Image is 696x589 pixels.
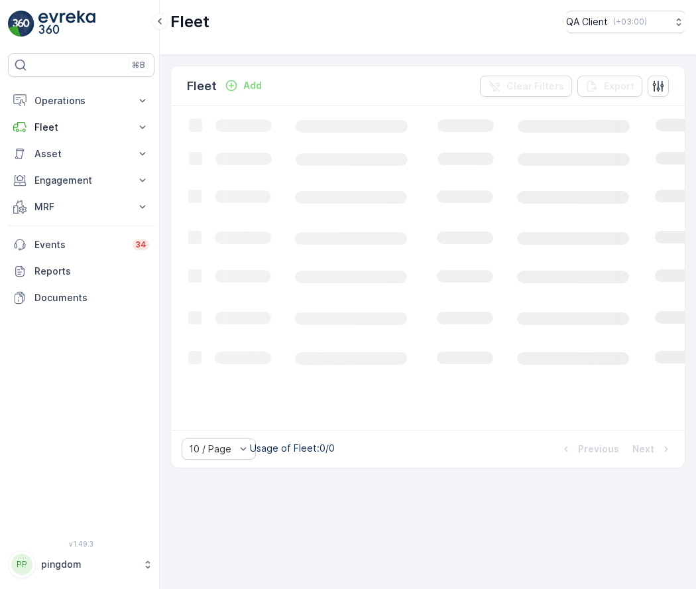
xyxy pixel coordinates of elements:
[613,17,647,27] p: ( +03:00 )
[506,80,564,93] p: Clear Filters
[8,285,154,311] a: Documents
[11,554,32,575] div: PP
[34,121,128,134] p: Fleet
[566,11,685,33] button: QA Client(+03:00)
[132,60,145,70] p: ⌘B
[8,114,154,141] button: Fleet
[34,265,149,278] p: Reports
[8,167,154,194] button: Engagement
[604,80,634,93] p: Export
[38,11,95,37] img: logo_light-DOdMpM7g.png
[243,79,262,92] p: Add
[8,194,154,220] button: MRF
[34,94,128,107] p: Operations
[566,15,608,29] p: QA Client
[8,551,154,578] button: PPpingdom
[578,442,619,456] p: Previous
[558,441,620,457] button: Previous
[8,141,154,167] button: Asset
[632,442,654,456] p: Next
[8,231,154,258] a: Events34
[187,77,217,96] p: Fleet
[8,11,34,37] img: logo
[8,540,154,548] span: v 1.49.3
[250,442,335,455] p: Usage of Fleet : 0/0
[135,239,146,250] p: 34
[577,76,642,97] button: Export
[219,78,267,94] button: Add
[34,174,128,187] p: Engagement
[480,76,572,97] button: Clear Filters
[34,291,149,304] p: Documents
[8,88,154,114] button: Operations
[34,147,128,161] p: Asset
[8,258,154,285] a: Reports
[34,238,125,251] p: Events
[41,558,136,571] p: pingdom
[34,200,128,214] p: MRF
[170,11,209,33] p: Fleet
[631,441,674,457] button: Next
